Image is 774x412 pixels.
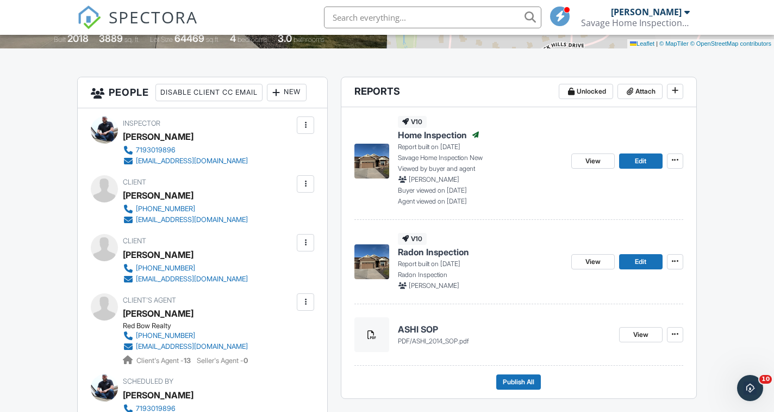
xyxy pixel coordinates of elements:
[244,356,248,365] strong: 0
[123,305,193,322] a: [PERSON_NAME]
[123,156,248,167] a: [EMAIL_ADDRESS][DOMAIN_NAME]
[136,342,248,351] div: [EMAIL_ADDRESS][DOMAIN_NAME]
[123,296,176,304] span: Client's Agent
[99,33,123,44] div: 3889
[67,33,89,44] div: 2018
[150,35,173,44] span: Lot Size
[630,40,654,47] a: Leaflet
[123,322,257,330] div: Red Bow Realty
[123,128,193,145] div: [PERSON_NAME]
[267,84,307,101] div: New
[78,77,327,108] h3: People
[174,33,204,44] div: 64469
[77,5,101,29] img: The Best Home Inspection Software - Spectora
[123,330,248,341] a: [PHONE_NUMBER]
[581,17,690,28] div: Savage Home Inspections LLC
[123,237,146,245] span: Client
[324,7,541,28] input: Search everything...
[611,7,682,17] div: [PERSON_NAME]
[197,356,248,365] span: Seller's Agent -
[294,35,324,44] span: bathrooms
[136,356,192,365] span: Client's Agent -
[278,33,292,44] div: 3.0
[136,275,248,284] div: [EMAIL_ADDRESS][DOMAIN_NAME]
[155,84,263,101] div: Disable Client CC Email
[124,35,140,44] span: sq. ft.
[123,119,160,127] span: Inspector
[123,178,146,186] span: Client
[123,187,193,204] div: [PERSON_NAME]
[136,157,248,165] div: [EMAIL_ADDRESS][DOMAIN_NAME]
[136,216,248,224] div: [EMAIL_ADDRESS][DOMAIN_NAME]
[136,205,195,213] div: [PHONE_NUMBER]
[123,214,248,225] a: [EMAIL_ADDRESS][DOMAIN_NAME]
[123,145,248,156] a: 7193019896
[123,247,193,263] div: [PERSON_NAME]
[230,33,236,44] div: 4
[123,341,248,352] a: [EMAIL_ADDRESS][DOMAIN_NAME]
[656,40,658,47] span: |
[123,274,248,285] a: [EMAIL_ADDRESS][DOMAIN_NAME]
[136,331,195,340] div: [PHONE_NUMBER]
[690,40,771,47] a: © OpenStreetMap contributors
[184,356,191,365] strong: 13
[54,35,66,44] span: Built
[123,387,193,403] div: [PERSON_NAME]
[123,263,248,274] a: [PHONE_NUMBER]
[737,375,763,401] iframe: Intercom live chat
[109,5,198,28] span: SPECTORA
[123,377,173,385] span: Scheduled By
[77,15,198,38] a: SPECTORA
[136,146,176,155] div: 7193019896
[206,35,220,44] span: sq.ft.
[238,35,267,44] span: bedrooms
[659,40,689,47] a: © MapTiler
[123,204,248,214] a: [PHONE_NUMBER]
[136,264,195,273] div: [PHONE_NUMBER]
[759,375,772,384] span: 10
